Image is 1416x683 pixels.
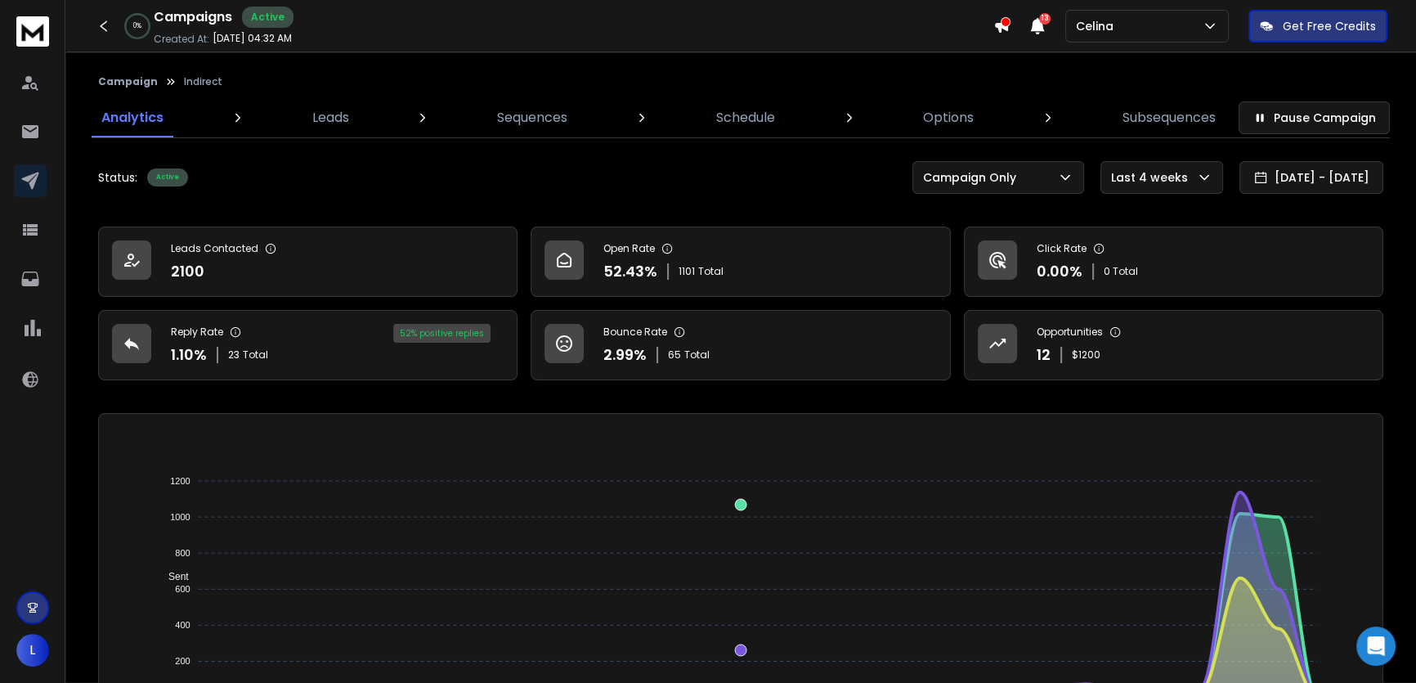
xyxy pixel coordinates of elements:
span: 23 [228,348,240,362]
button: Campaign [98,75,158,88]
a: Open Rate52.43%1101Total [531,227,950,297]
p: Status: [98,169,137,186]
p: Leads Contacted [171,242,258,255]
p: Get Free Credits [1283,18,1376,34]
a: Reply Rate1.10%23Total52% positive replies [98,310,518,380]
p: Analytics [101,108,164,128]
p: 0 Total [1104,265,1138,278]
a: Opportunities12$1200 [964,310,1383,380]
a: Leads Contacted2100 [98,227,518,297]
a: Subsequences [1113,98,1226,137]
p: [DATE] 04:32 AM [213,32,292,45]
div: Open Intercom Messenger [1356,627,1396,666]
a: Analytics [92,98,173,137]
a: Click Rate0.00%0 Total [964,227,1383,297]
p: Click Rate [1037,242,1087,255]
p: 1.10 % [171,344,207,366]
a: Schedule [706,98,785,137]
p: 52.43 % [603,260,657,283]
tspan: 1000 [170,512,190,522]
div: Active [147,169,188,186]
p: 2.99 % [603,344,647,366]
a: Sequences [487,98,577,137]
p: 12 [1037,344,1051,366]
p: Opportunities [1037,326,1103,339]
p: 0.00 % [1037,260,1082,283]
p: Sequences [497,108,567,128]
tspan: 600 [175,584,190,594]
p: Last 4 weeks [1111,169,1194,186]
a: Bounce Rate2.99%65Total [531,310,950,380]
p: Open Rate [603,242,655,255]
span: Total [698,265,724,278]
a: Options [913,98,984,137]
span: 65 [668,348,681,362]
div: 52 % positive replies [393,324,491,343]
p: $ 1200 [1072,348,1100,362]
img: logo [16,16,49,47]
span: Total [684,348,710,362]
p: Celina [1076,18,1120,34]
button: [DATE] - [DATE] [1239,161,1383,194]
tspan: 1200 [170,476,190,486]
span: 13 [1039,13,1051,25]
span: Total [243,348,268,362]
span: Sent [156,571,189,582]
button: Get Free Credits [1248,10,1387,43]
tspan: 200 [175,656,190,666]
p: Leads [312,108,349,128]
p: Schedule [716,108,775,128]
p: Bounce Rate [603,326,667,339]
button: L [16,634,49,667]
p: 0 % [133,21,141,31]
div: Active [242,7,294,28]
p: 2100 [171,260,204,283]
button: Pause Campaign [1239,101,1390,134]
p: Reply Rate [171,326,223,339]
h1: Campaigns [154,7,232,27]
tspan: 400 [175,620,190,630]
p: Indirect [184,75,222,88]
a: Leads [302,98,359,137]
p: Options [923,108,974,128]
tspan: 800 [175,548,190,558]
p: Subsequences [1122,108,1216,128]
p: Campaign Only [923,169,1023,186]
span: 1101 [679,265,695,278]
p: Created At: [154,33,209,46]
